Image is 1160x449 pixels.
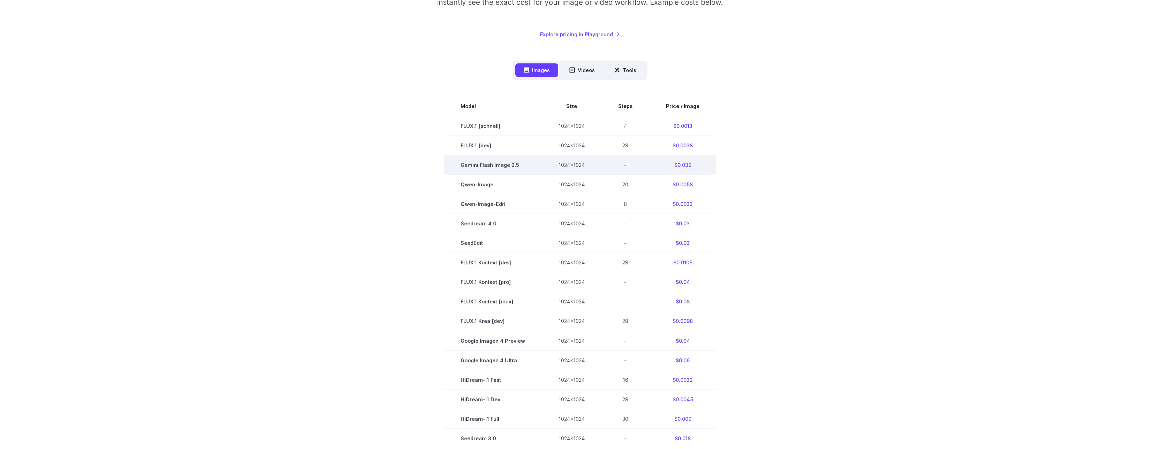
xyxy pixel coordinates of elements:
[542,155,601,175] td: 1024x1024
[444,311,542,331] td: FLUX.1 Krea [dev]
[542,292,601,311] td: 1024x1024
[540,30,620,38] a: Explore pricing in Playground
[542,194,601,214] td: 1024x1024
[444,272,542,292] td: FLUX.1 Kontext [pro]
[649,428,716,448] td: $0.018
[542,331,601,350] td: 1024x1024
[606,63,645,77] button: Tools
[601,311,649,331] td: 28
[649,253,716,272] td: $0.0105
[601,428,649,448] td: -
[561,63,603,77] button: Videos
[444,292,542,311] td: FLUX.1 Kontext [max]
[444,331,542,350] td: Google Imagen 4 Preview
[444,175,542,194] td: Qwen-Image
[601,409,649,428] td: 30
[649,116,716,136] td: $0.0013
[649,389,716,409] td: $0.0045
[444,194,542,214] td: Qwen-Image-Edit
[601,214,649,233] td: -
[542,214,601,233] td: 1024x1024
[649,370,716,389] td: $0.0032
[649,331,716,350] td: $0.04
[601,350,649,370] td: -
[542,389,601,409] td: 1024x1024
[444,136,542,155] td: FLUX.1 [dev]
[444,409,542,428] td: HiDream-I1 Full
[542,136,601,155] td: 1024x1024
[601,96,649,116] th: Steps
[542,428,601,448] td: 1024x1024
[515,63,558,77] button: Images
[542,175,601,194] td: 1024x1024
[601,292,649,311] td: -
[649,175,716,194] td: $0.0058
[601,175,649,194] td: 20
[649,96,716,116] th: Price / Image
[649,272,716,292] td: $0.04
[649,350,716,370] td: $0.06
[601,194,649,214] td: 8
[649,194,716,214] td: $0.0032
[649,136,716,155] td: $0.0038
[444,253,542,272] td: FLUX.1 Kontext [dev]
[542,233,601,253] td: 1024x1024
[542,311,601,331] td: 1024x1024
[601,155,649,175] td: -
[444,389,542,409] td: HiDream-I1 Dev
[649,409,716,428] td: $0.009
[542,272,601,292] td: 1024x1024
[542,253,601,272] td: 1024x1024
[542,370,601,389] td: 1024x1024
[542,409,601,428] td: 1024x1024
[444,214,542,233] td: Seedream 4.0
[542,350,601,370] td: 1024x1024
[444,96,542,116] th: Model
[444,370,542,389] td: HiDream-I1 Fast
[542,116,601,136] td: 1024x1024
[649,214,716,233] td: $0.03
[649,155,716,175] td: $0.039
[461,161,525,169] span: Gemini Flash Image 2.5
[542,96,601,116] th: Size
[649,311,716,331] td: $0.0098
[601,253,649,272] td: 28
[649,233,716,253] td: $0.03
[601,370,649,389] td: 16
[601,136,649,155] td: 28
[444,233,542,253] td: SeedEdit
[649,292,716,311] td: $0.08
[601,116,649,136] td: 4
[444,350,542,370] td: Google Imagen 4 Ultra
[444,428,542,448] td: Seedream 3.0
[444,116,542,136] td: FLUX.1 [schnell]
[601,389,649,409] td: 28
[601,233,649,253] td: -
[601,331,649,350] td: -
[601,272,649,292] td: -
